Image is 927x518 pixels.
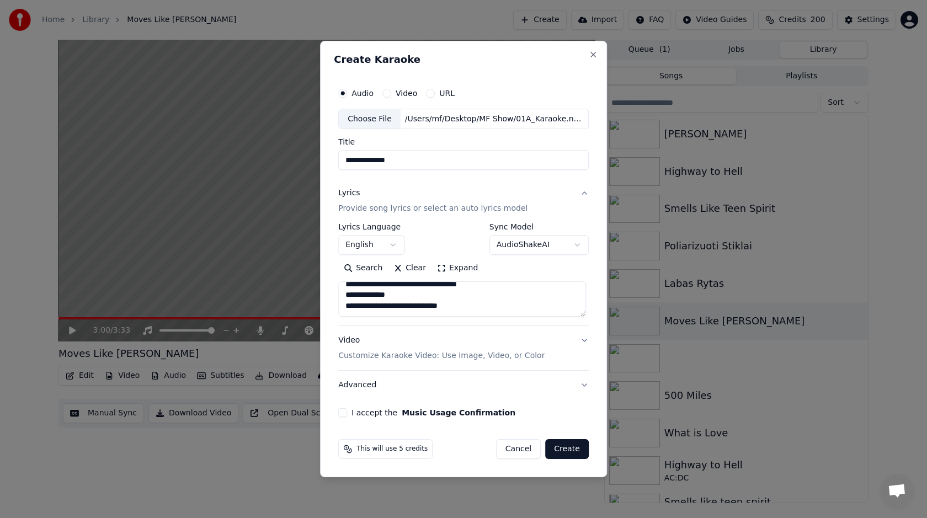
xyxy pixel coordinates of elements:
[338,204,528,215] p: Provide song lyrics or select an auto lyrics model
[338,327,589,371] button: VideoCustomize Karaoke Video: Use Image, Video, or Color
[356,445,428,453] span: This will use 5 credits
[401,114,588,125] div: /Users/mf/Desktop/MF Show/01A_Karaoke.nosync/Bounce-Stable/WhatsUp-135BPM.mp3
[338,188,360,199] div: Lyrics
[334,55,593,65] h2: Create Karaoke
[496,439,541,459] button: Cancel
[338,371,589,399] button: Advanced
[339,109,401,129] div: Choose File
[388,260,431,277] button: Clear
[545,439,589,459] button: Create
[489,223,589,231] label: Sync Model
[338,179,589,223] button: LyricsProvide song lyrics or select an auto lyrics model
[396,89,417,97] label: Video
[351,409,515,416] label: I accept the
[431,260,483,277] button: Expand
[338,138,589,146] label: Title
[338,350,545,361] p: Customize Karaoke Video: Use Image, Video, or Color
[338,223,589,326] div: LyricsProvide song lyrics or select an auto lyrics model
[402,409,515,416] button: I accept the
[338,260,388,277] button: Search
[338,223,404,231] label: Lyrics Language
[338,335,545,362] div: Video
[439,89,455,97] label: URL
[351,89,374,97] label: Audio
